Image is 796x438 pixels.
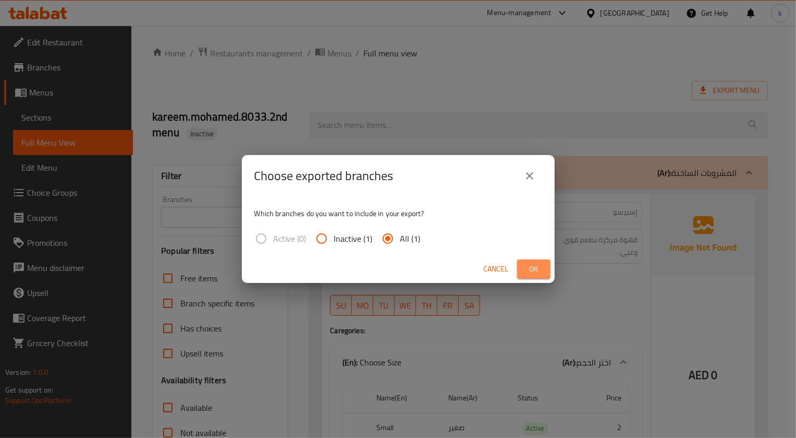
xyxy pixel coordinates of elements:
span: Active (0) [274,232,307,245]
span: Ok [525,263,542,276]
button: Ok [517,259,550,279]
span: Inactive (1) [334,232,373,245]
h2: Choose exported branches [254,168,394,184]
button: Cancel [480,259,513,279]
p: Which branches do you want to include in your export? [254,208,542,219]
span: Cancel [484,263,509,276]
span: All (1) [400,232,421,245]
button: close [517,163,542,188]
